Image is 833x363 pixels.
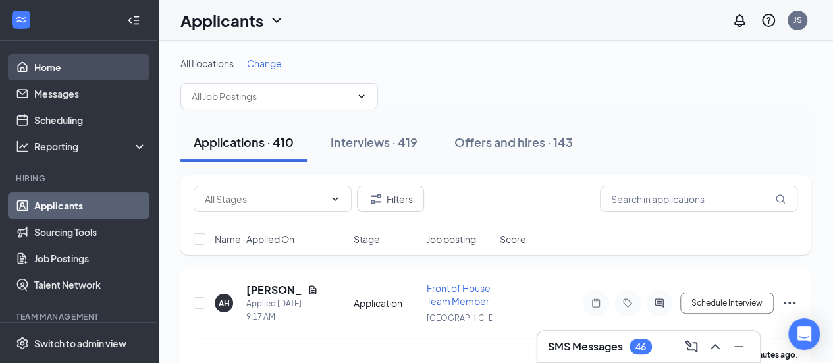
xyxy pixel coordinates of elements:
[34,337,126,350] div: Switch to admin view
[588,298,604,308] svg: Note
[219,298,230,309] div: AH
[775,194,786,204] svg: MagnifyingGlass
[246,283,302,297] h5: [PERSON_NAME]
[180,57,234,69] span: All Locations
[34,219,147,245] a: Sourcing Tools
[356,91,367,101] svg: ChevronDown
[684,339,699,354] svg: ComposeMessage
[454,134,573,150] div: Offers and hires · 143
[354,296,419,310] div: Application
[707,339,723,354] svg: ChevronUp
[357,186,424,212] button: Filter Filters
[793,14,802,26] div: JS
[743,350,795,360] b: 6 minutes ago
[34,80,147,107] a: Messages
[500,233,526,246] span: Score
[788,318,820,350] div: Open Intercom Messenger
[34,245,147,271] a: Job Postings
[34,54,147,80] a: Home
[782,295,797,311] svg: Ellipses
[732,13,747,28] svg: Notifications
[635,341,646,352] div: 46
[192,89,351,103] input: All Job Postings
[331,134,417,150] div: Interviews · 419
[16,173,144,184] div: Hiring
[215,233,294,246] span: Name · Applied On
[308,285,318,295] svg: Document
[14,13,28,26] svg: WorkstreamLogo
[34,140,148,153] div: Reporting
[194,134,294,150] div: Applications · 410
[205,192,325,206] input: All Stages
[269,13,284,28] svg: ChevronDown
[705,336,726,357] button: ChevronUp
[246,297,318,323] div: Applied [DATE] 9:17 AM
[16,337,29,350] svg: Settings
[427,313,510,323] span: [GEOGRAPHIC_DATA]
[548,339,623,354] h3: SMS Messages
[247,57,282,69] span: Change
[651,298,667,308] svg: ActiveChat
[127,14,140,27] svg: Collapse
[680,293,774,314] button: Schedule Interview
[34,192,147,219] a: Applicants
[16,311,144,322] div: Team Management
[16,140,29,153] svg: Analysis
[354,233,380,246] span: Stage
[728,336,749,357] button: Minimize
[761,13,776,28] svg: QuestionInfo
[427,282,491,307] span: Front of House Team Member
[34,107,147,133] a: Scheduling
[180,9,263,32] h1: Applicants
[368,191,384,207] svg: Filter
[731,339,747,354] svg: Minimize
[600,186,797,212] input: Search in applications
[34,271,147,298] a: Talent Network
[681,336,702,357] button: ComposeMessage
[427,233,476,246] span: Job posting
[620,298,635,308] svg: Tag
[330,194,340,204] svg: ChevronDown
